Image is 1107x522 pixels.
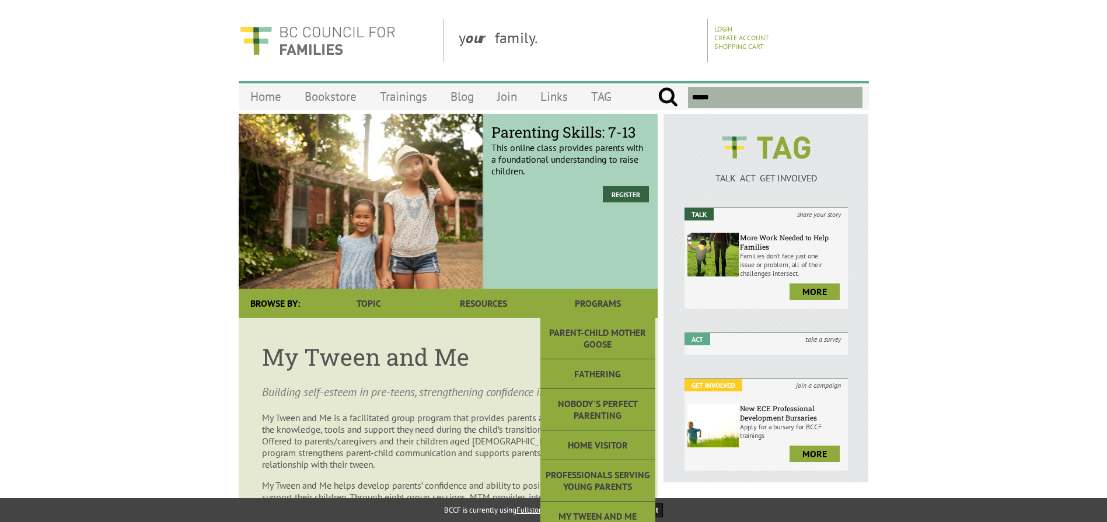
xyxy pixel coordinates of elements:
[486,83,529,110] a: Join
[540,460,655,502] a: Professionals Serving Young Parents
[540,289,655,318] a: Programs
[685,379,742,391] em: Get Involved
[798,333,848,345] i: take a survey
[540,430,655,460] a: Home Visitor
[516,505,544,515] a: Fullstory
[439,83,486,110] a: Blog
[603,186,649,202] a: Register
[789,379,848,391] i: join a campaign
[714,42,764,51] a: Shopping Cart
[262,479,634,514] p: My Tween and Me helps develop parents’ confidence and ability to positively influence and support...
[466,28,495,47] strong: our
[262,384,634,400] p: Building self-esteem in pre-teens, strengthening confidence in parents.
[262,412,634,470] p: My Tween and Me is a facilitated group program that provides parents and their tweens with the kn...
[491,132,649,177] p: This online class provides parents with a foundational understanding to raise children.
[540,359,655,389] a: Fathering
[239,19,396,62] img: BC Council for FAMILIES
[239,83,293,110] a: Home
[540,389,655,430] a: Nobody's Perfect Parenting
[714,24,732,33] a: Login
[685,172,848,184] p: TALK ACT GET INVOLVED
[790,208,848,220] i: share your story
[426,289,540,318] a: Resources
[312,289,426,318] a: Topic
[262,341,634,372] h1: My Tween and Me
[714,33,769,42] a: Create Account
[740,233,845,251] h6: More Work Needed to Help Families
[368,83,439,110] a: Trainings
[449,19,708,62] div: y family.
[529,83,579,110] a: Links
[685,208,714,220] em: Talk
[239,289,312,318] div: Browse By:
[740,404,845,422] h6: New ECE Professional Development Bursaries
[790,446,840,462] a: more
[491,122,649,142] span: Parenting Skills: 7-13
[293,83,368,110] a: Bookstore
[685,160,848,184] a: TALK ACT GET INVOLVED
[790,283,840,300] a: more
[685,333,710,345] em: Act
[714,125,819,170] img: BCCF's TAG Logo
[658,87,678,108] input: Submit
[740,251,845,278] p: Families don’t face just one issue or problem; all of their challenges intersect.
[540,318,655,359] a: Parent-Child Mother Goose
[740,422,845,440] p: Apply for a bursary for BCCF trainings
[579,83,623,110] a: TAG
